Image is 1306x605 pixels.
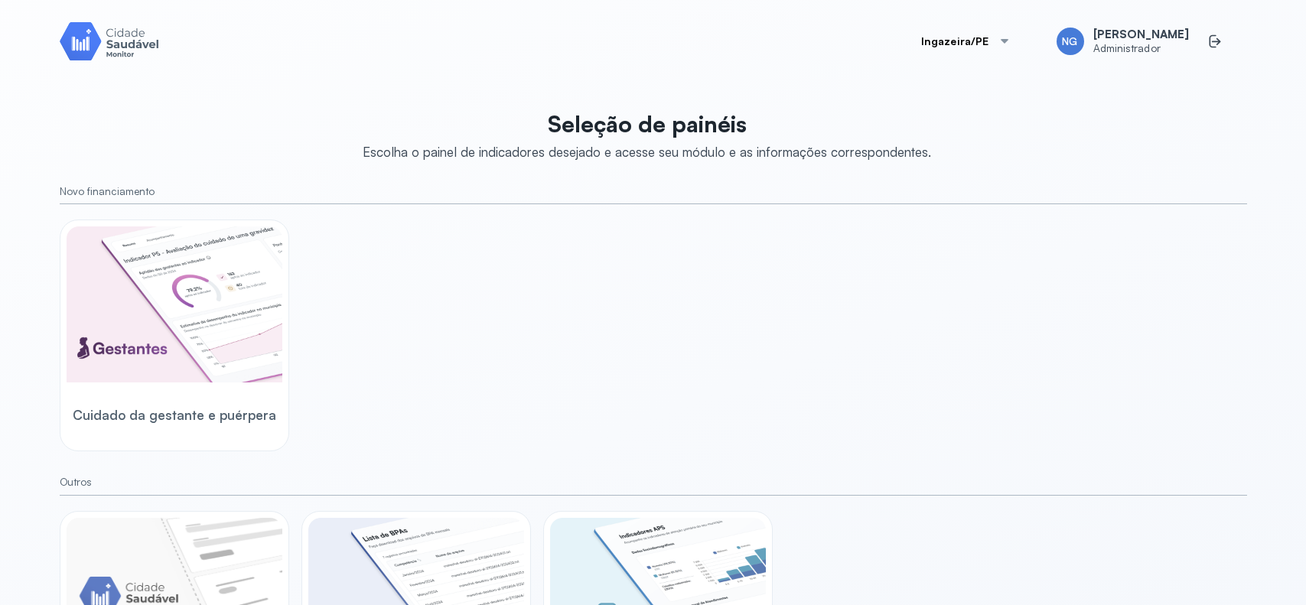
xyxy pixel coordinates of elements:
p: Seleção de painéis [363,110,931,138]
span: NG [1062,35,1077,48]
img: pregnants.png [67,226,282,382]
div: Escolha o painel de indicadores desejado e acesse seu módulo e as informações correspondentes. [363,144,931,160]
span: Administrador [1093,42,1189,55]
button: Ingazeira/PE [903,26,1029,57]
img: Logotipo do produto Monitor [60,19,159,63]
small: Outros [60,476,1247,489]
span: [PERSON_NAME] [1093,28,1189,42]
span: Cuidado da gestante e puérpera [73,407,276,423]
small: Novo financiamento [60,185,1247,198]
